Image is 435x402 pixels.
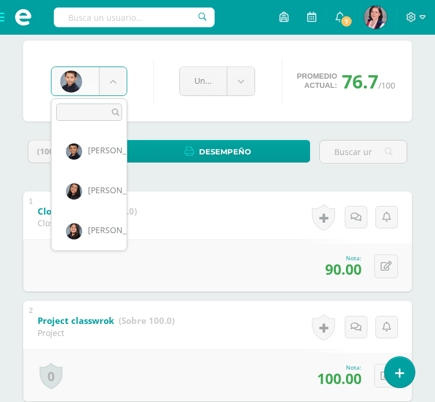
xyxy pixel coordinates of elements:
[66,183,82,200] img: 3fd2973047a1ee2fdb1ed960684fa468.png
[66,223,82,239] img: 7d4196eec68b2bee995edc78097a63e0.png
[88,185,153,196] span: [PERSON_NAME]
[66,143,82,160] img: 949e790877f7e4908e40e4449aaa5784.png
[88,224,153,235] span: [PERSON_NAME]
[88,145,153,156] span: [PERSON_NAME]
